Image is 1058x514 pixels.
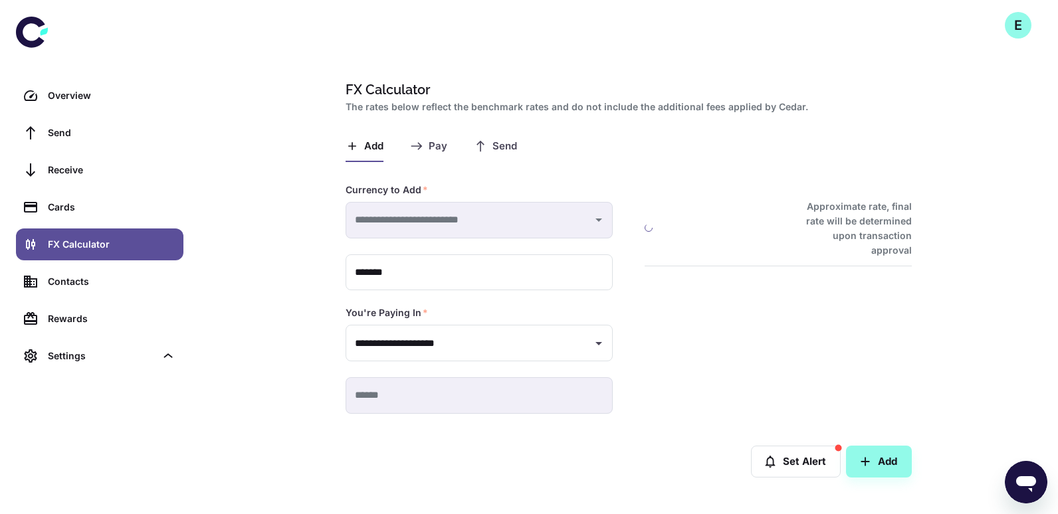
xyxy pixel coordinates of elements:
a: Receive [16,154,183,186]
button: E [1005,12,1031,39]
button: Open [589,334,608,353]
label: Currency to Add [346,183,428,197]
button: Set Alert [751,446,841,477]
button: Add [846,446,912,477]
a: Rewards [16,303,183,335]
span: Pay [429,140,447,153]
a: Cards [16,191,183,223]
label: You're Paying In [346,306,428,319]
a: Send [16,117,183,149]
div: Settings [16,340,183,372]
a: Overview [16,80,183,112]
div: Receive [48,163,175,177]
h2: The rates below reflect the benchmark rates and do not include the additional fees applied by Cedar. [346,100,906,114]
div: Rewards [48,311,175,326]
a: FX Calculator [16,228,183,260]
h1: FX Calculator [346,80,906,100]
h6: Approximate rate, final rate will be determined upon transaction approval [792,199,912,258]
iframe: Button to launch messaging window [1005,461,1047,503]
a: Contacts [16,266,183,298]
div: Send [48,126,175,140]
div: Contacts [48,274,175,289]
div: Cards [48,200,175,214]
div: Overview [48,88,175,103]
div: FX Calculator [48,237,175,252]
span: Add [364,140,383,153]
div: Settings [48,349,156,363]
span: Send [492,140,517,153]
